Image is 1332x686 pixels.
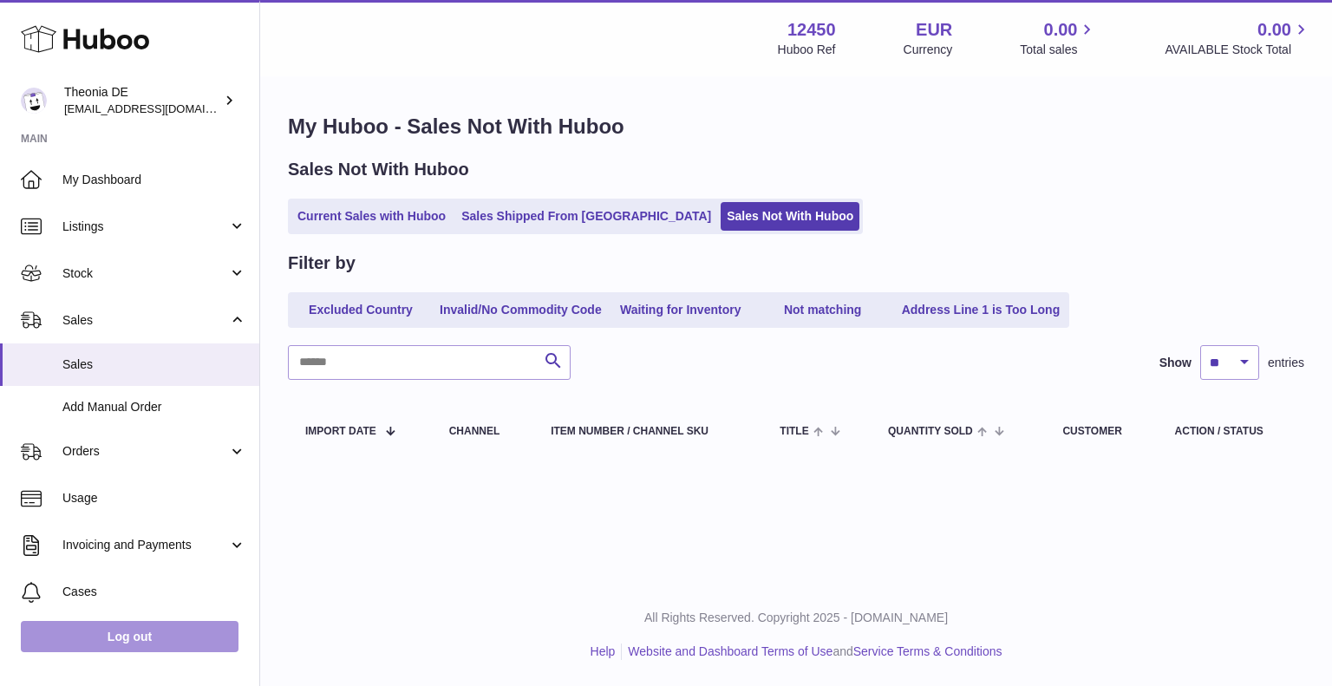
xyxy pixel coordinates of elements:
[305,426,376,437] span: Import date
[904,42,953,58] div: Currency
[291,202,452,231] a: Current Sales with Huboo
[288,158,469,181] h2: Sales Not With Huboo
[291,296,430,324] a: Excluded Country
[455,202,717,231] a: Sales Shipped From [GEOGRAPHIC_DATA]
[64,84,220,117] div: Theonia DE
[916,18,952,42] strong: EUR
[62,584,246,600] span: Cases
[1165,42,1311,58] span: AVAILABLE Stock Total
[62,312,228,329] span: Sales
[62,172,246,188] span: My Dashboard
[853,644,1002,658] a: Service Terms & Conditions
[62,219,228,235] span: Listings
[434,296,608,324] a: Invalid/No Commodity Code
[778,42,836,58] div: Huboo Ref
[721,202,859,231] a: Sales Not With Huboo
[1175,426,1287,437] div: Action / Status
[62,537,228,553] span: Invoicing and Payments
[21,621,238,652] a: Log out
[591,644,616,658] a: Help
[1020,18,1097,58] a: 0.00 Total sales
[1159,355,1192,371] label: Show
[288,113,1304,140] h1: My Huboo - Sales Not With Huboo
[1165,18,1311,58] a: 0.00 AVAILABLE Stock Total
[896,296,1067,324] a: Address Line 1 is Too Long
[1257,18,1291,42] span: 0.00
[787,18,836,42] strong: 12450
[1044,18,1078,42] span: 0.00
[611,296,750,324] a: Waiting for Inventory
[62,265,228,282] span: Stock
[888,426,973,437] span: Quantity Sold
[64,101,255,115] span: [EMAIL_ADDRESS][DOMAIN_NAME]
[780,426,808,437] span: Title
[62,356,246,373] span: Sales
[622,644,1002,660] li: and
[288,252,356,275] h2: Filter by
[274,610,1318,626] p: All Rights Reserved. Copyright 2025 - [DOMAIN_NAME]
[21,88,47,114] img: info-de@theonia.com
[62,490,246,506] span: Usage
[1268,355,1304,371] span: entries
[1020,42,1097,58] span: Total sales
[62,443,228,460] span: Orders
[1062,426,1139,437] div: Customer
[62,399,246,415] span: Add Manual Order
[449,426,517,437] div: Channel
[628,644,832,658] a: Website and Dashboard Terms of Use
[754,296,892,324] a: Not matching
[551,426,745,437] div: Item Number / Channel SKU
